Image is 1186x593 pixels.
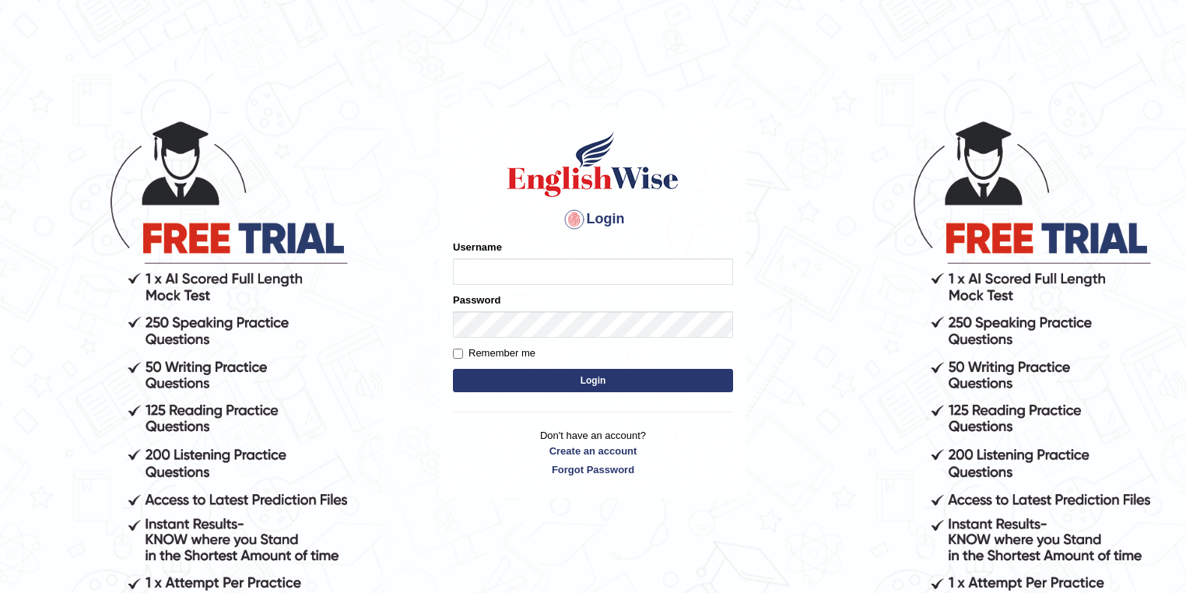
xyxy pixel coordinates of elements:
[453,369,733,392] button: Login
[453,293,500,307] label: Password
[453,462,733,477] a: Forgot Password
[453,428,733,476] p: Don't have an account?
[453,240,502,254] label: Username
[453,207,733,232] h4: Login
[453,349,463,359] input: Remember me
[453,444,733,458] a: Create an account
[504,129,682,199] img: Logo of English Wise sign in for intelligent practice with AI
[453,346,535,361] label: Remember me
